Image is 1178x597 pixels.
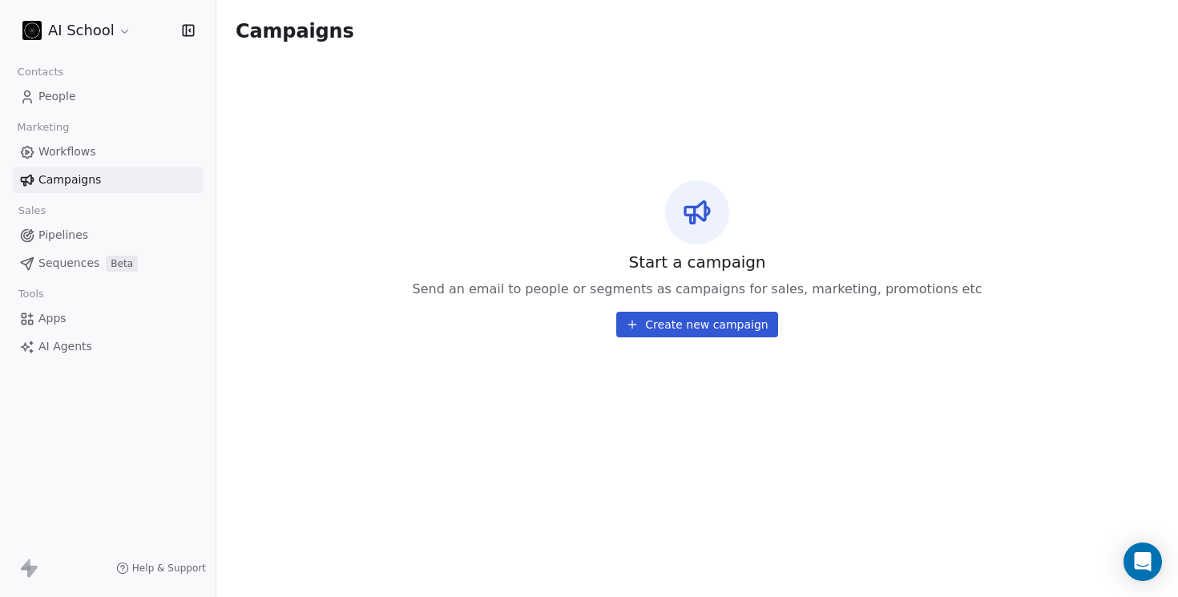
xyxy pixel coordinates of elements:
span: Campaigns [236,19,354,42]
span: Start a campaign [629,251,766,273]
span: Beta [106,256,138,272]
a: Workflows [13,139,203,165]
div: Open Intercom Messenger [1124,543,1162,581]
span: Marketing [10,115,76,139]
span: Pipelines [38,227,88,244]
span: Apps [38,310,67,327]
span: Sales [11,199,53,223]
span: Help & Support [132,562,206,575]
button: AI School [19,17,135,44]
a: AI Agents [13,333,203,360]
a: Apps [13,305,203,332]
span: AI School [48,20,115,41]
a: SequencesBeta [13,250,203,276]
span: Campaigns [38,171,101,188]
span: Sequences [38,255,99,272]
a: Pipelines [13,222,203,248]
span: Workflows [38,143,96,160]
button: Create new campaign [616,312,777,337]
a: People [13,83,203,110]
a: Campaigns [13,167,203,193]
span: AI Agents [38,338,92,355]
span: Send an email to people or segments as campaigns for sales, marketing, promotions etc [413,280,982,299]
img: 3.png [22,21,42,40]
span: People [38,88,76,105]
span: Contacts [10,60,71,84]
a: Help & Support [116,562,206,575]
span: Tools [11,282,50,306]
